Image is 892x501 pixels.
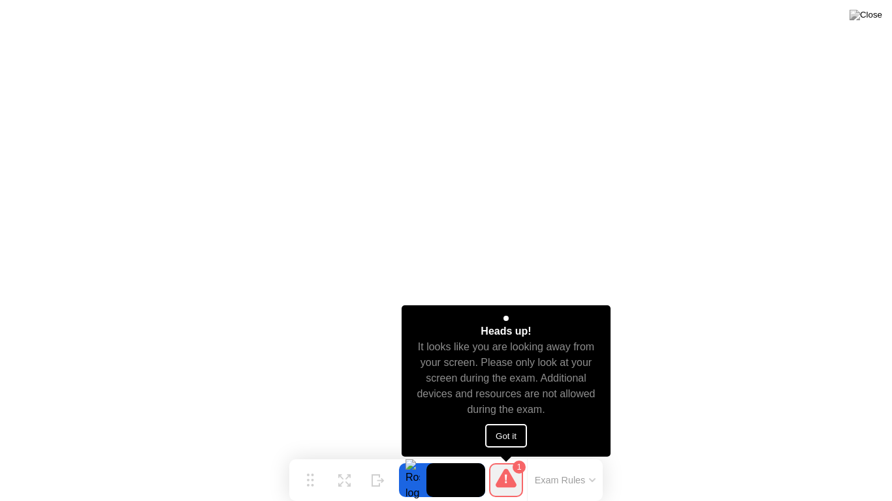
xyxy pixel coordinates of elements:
button: Exam Rules [531,474,600,486]
button: Got it [485,424,527,448]
div: 1 [513,461,526,474]
div: It looks like you are looking away from your screen. Please only look at your screen during the e... [413,339,599,417]
img: Close [850,10,882,20]
div: Heads up! [481,324,531,339]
